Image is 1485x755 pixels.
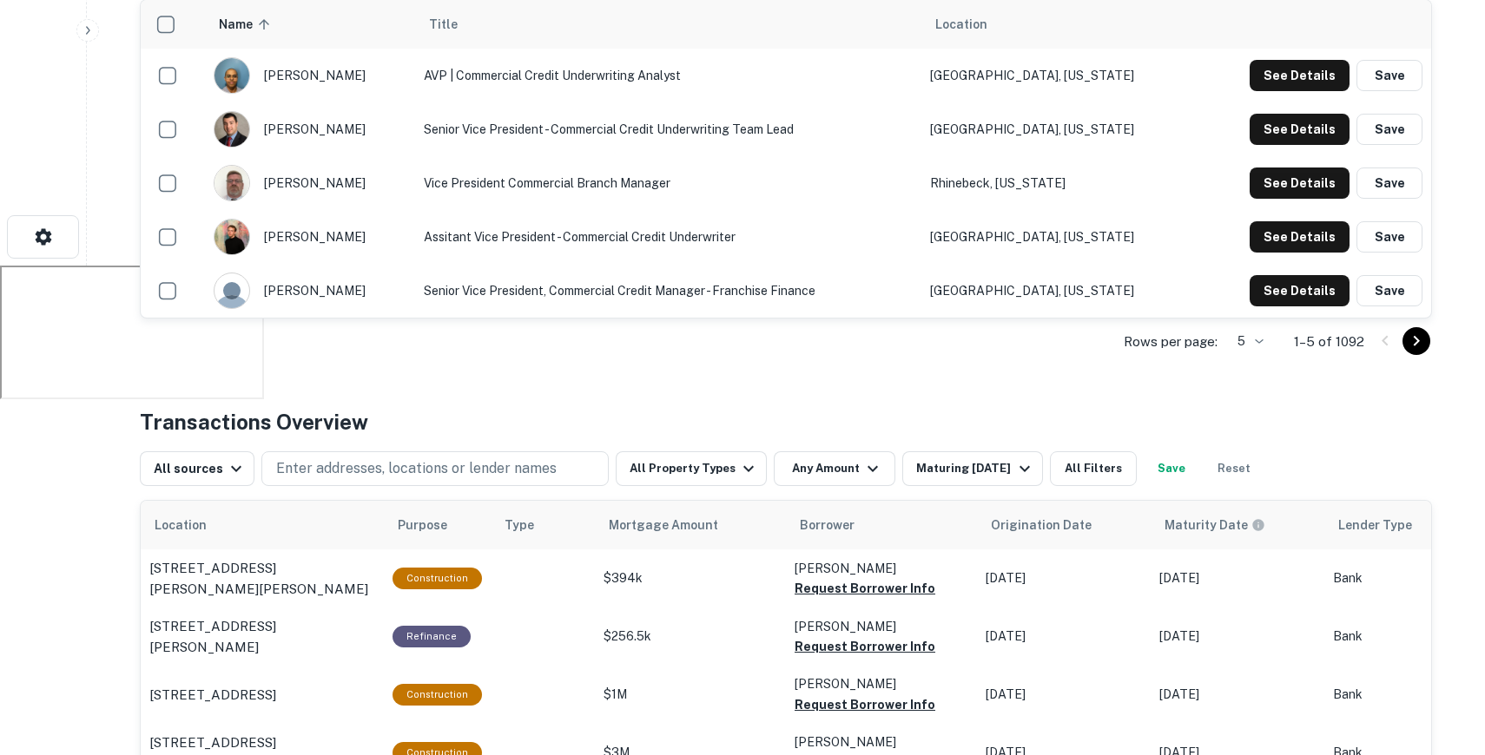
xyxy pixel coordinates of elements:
[415,156,921,210] td: Vice President Commercial Branch Manager
[1356,221,1422,253] button: Save
[1324,501,1481,549] th: Lender Type
[795,559,968,578] p: [PERSON_NAME]
[1050,451,1137,486] button: All Filters
[261,451,609,486] button: Enter addresses, locations or lender names
[1402,327,1430,355] button: Go to next page
[795,578,935,599] button: Request Borrower Info
[1151,501,1324,549] th: Maturity dates displayed may be estimated. Please contact the lender for the most accurate maturi...
[1165,515,1248,535] h6: Maturity Date
[1224,329,1266,354] div: 5
[140,406,368,437] h4: Transactions Overview
[214,273,249,308] img: 9c8pery4andzj6ohjkjp54ma2
[921,156,1196,210] td: Rhinebeck, [US_STATE]
[1356,60,1422,91] button: Save
[393,568,482,589] div: This loan purpose was for construction
[604,627,777,646] p: $256.5k
[154,458,247,479] div: All sources
[1294,332,1364,352] p: 1–5 of 1092
[140,451,254,486] button: All sources
[795,636,935,657] button: Request Borrower Info
[415,210,921,264] td: Assitant Vice President - Commercial Credit Underwriter
[415,49,921,102] td: AVP | Commercial Credit Underwriting Analyst
[214,219,406,255] div: [PERSON_NAME]
[155,515,229,535] span: Location
[795,617,968,636] p: [PERSON_NAME]
[141,501,384,549] th: Location
[1250,167,1350,199] button: See Details
[921,102,1196,156] td: [GEOGRAPHIC_DATA], [US_STATE]
[1250,60,1350,91] button: See Details
[393,684,482,706] div: This loan purpose was for construction
[1333,686,1472,704] p: Bank
[986,569,1142,588] p: [DATE]
[1338,515,1412,535] span: Lender Type
[214,272,406,309] div: [PERSON_NAME]
[1356,275,1422,306] button: Save
[393,626,471,647] div: This loan purpose was for refinancing
[149,616,375,657] a: [STREET_ADDRESS][PERSON_NAME]
[1250,221,1350,253] button: See Details
[214,111,406,148] div: [PERSON_NAME]
[149,558,375,599] a: [STREET_ADDRESS][PERSON_NAME][PERSON_NAME]
[429,14,480,35] span: Title
[986,627,1142,646] p: [DATE]
[1398,616,1485,699] iframe: Chat Widget
[214,165,406,201] div: [PERSON_NAME]
[921,210,1196,264] td: [GEOGRAPHIC_DATA], [US_STATE]
[214,220,249,254] img: 1590804894757
[1356,167,1422,199] button: Save
[935,14,987,35] span: Location
[1165,515,1265,535] div: Maturity dates displayed may be estimated. Please contact the lender for the most accurate maturi...
[415,264,921,318] td: Senior Vice President, Commercial Credit Manager - Franchise Finance
[1250,275,1350,306] button: See Details
[916,458,1034,479] div: Maturing [DATE]
[977,501,1151,549] th: Origination Date
[986,686,1142,704] p: [DATE]
[774,451,895,486] button: Any Amount
[1159,569,1316,588] p: [DATE]
[795,732,968,752] p: [PERSON_NAME]
[1144,451,1199,486] button: Save your search to get updates of matches that match your search criteria.
[786,501,977,549] th: Borrower
[398,515,470,535] span: Purpose
[991,515,1114,535] span: Origination Date
[1250,114,1350,145] button: See Details
[1333,627,1472,646] p: Bank
[800,515,855,535] span: Borrower
[505,515,534,535] span: Type
[491,501,595,549] th: Type
[1159,686,1316,704] p: [DATE]
[149,685,276,706] p: [STREET_ADDRESS]
[921,49,1196,102] td: [GEOGRAPHIC_DATA], [US_STATE]
[214,112,249,147] img: 1516944519012
[1159,627,1316,646] p: [DATE]
[902,451,1042,486] button: Maturing [DATE]
[1356,114,1422,145] button: Save
[214,166,249,200] img: 1516818050153
[616,451,767,486] button: All Property Types
[595,501,786,549] th: Mortgage Amount
[604,686,777,704] p: $1M
[795,694,935,715] button: Request Borrower Info
[214,57,406,94] div: [PERSON_NAME]
[276,458,557,479] p: Enter addresses, locations or lender names
[609,515,741,535] span: Mortgage Amount
[219,14,275,35] span: Name
[1124,332,1218,352] p: Rows per page:
[795,674,968,693] p: [PERSON_NAME]
[921,264,1196,318] td: [GEOGRAPHIC_DATA], [US_STATE]
[1333,569,1472,588] p: Bank
[149,685,375,706] a: [STREET_ADDRESS]
[1206,451,1262,486] button: Reset
[214,58,249,93] img: 1680188969974
[384,501,491,549] th: Purpose
[1165,515,1288,535] span: Maturity dates displayed may be estimated. Please contact the lender for the most accurate maturi...
[415,102,921,156] td: Senior Vice President - Commercial Credit Underwriting Team Lead
[604,569,777,588] p: $394k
